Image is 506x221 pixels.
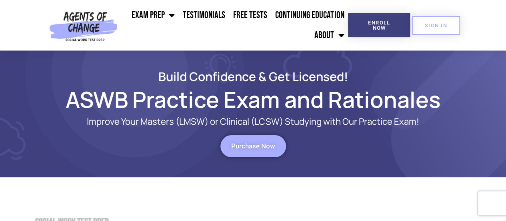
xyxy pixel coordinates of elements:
span: SIGN IN [425,23,447,28]
h2: Build Confidence & Get Licensed! [25,71,481,82]
a: Exam Prep [128,5,179,25]
p: Improve Your Masters (LMSW) or Clinical (LCSW) Studying with Our Practice Exam! [57,117,449,127]
a: Free Tests [229,5,271,25]
a: SIGN IN [412,16,460,35]
a: About [310,25,348,45]
h1: ASWB Practice Exam and Rationales [25,90,481,109]
a: Continuing Education [271,5,348,25]
span: Enroll Now [361,20,397,30]
span: Purchase Now [231,143,275,150]
a: Purchase Now [220,135,286,157]
nav: Menu [120,5,348,45]
a: Testimonials [179,5,229,25]
a: Enroll Now [348,13,410,37]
